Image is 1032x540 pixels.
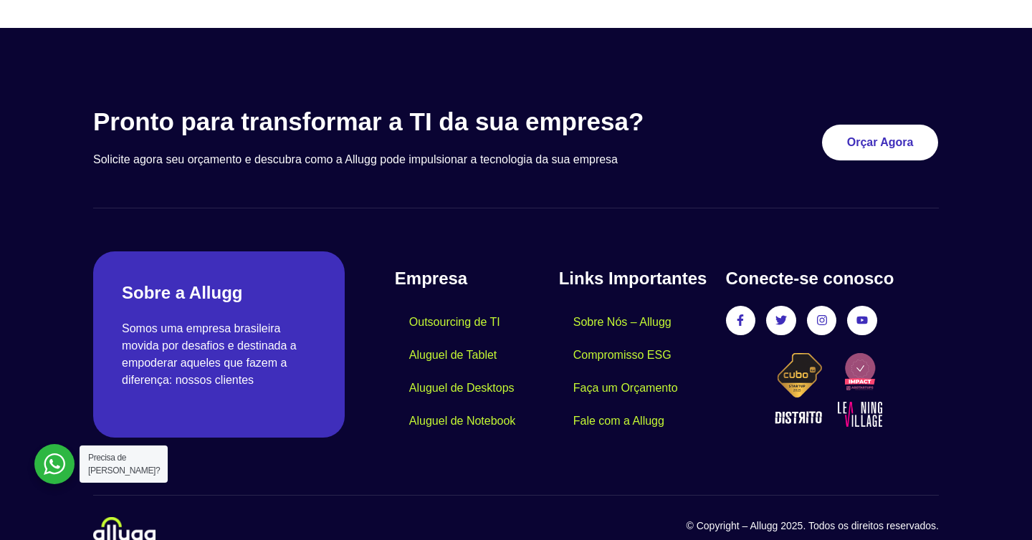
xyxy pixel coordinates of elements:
[559,306,712,438] nav: Menu
[395,339,511,372] a: Aluguel de Tablet
[559,339,686,372] a: Compromisso ESG
[395,372,529,405] a: Aluguel de Desktops
[726,266,939,291] h4: Conecte-se conosco
[395,306,559,438] nav: Menu
[822,125,939,160] a: Orçar Agora
[93,107,710,137] h3: Pronto para transformar a TI da sua empresa?
[88,453,160,476] span: Precisa de [PERSON_NAME]?
[395,306,515,339] a: Outsourcing de TI
[559,405,679,438] a: Fale com a Allugg
[960,471,1032,540] div: Widget de chat
[559,306,686,339] a: Sobre Nós – Allugg
[960,471,1032,540] iframe: Chat Widget
[122,280,316,306] h2: Sobre a Allugg
[122,320,316,389] p: Somos uma empresa brasileira movida por desafios e destinada a empoderar aqueles que fazem a dife...
[847,137,914,148] span: Orçar Agora
[516,519,939,534] p: © Copyright – Allugg 2025. Todos os direitos reservados.
[559,266,712,291] h4: Links Importantes
[395,266,559,291] h4: Empresa
[93,151,710,168] p: Solicite agora seu orçamento e descubra como a Allugg pode impulsionar a tecnologia da sua empresa
[559,372,692,405] a: Faça um Orçamento
[395,405,530,438] a: Aluguel de Notebook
